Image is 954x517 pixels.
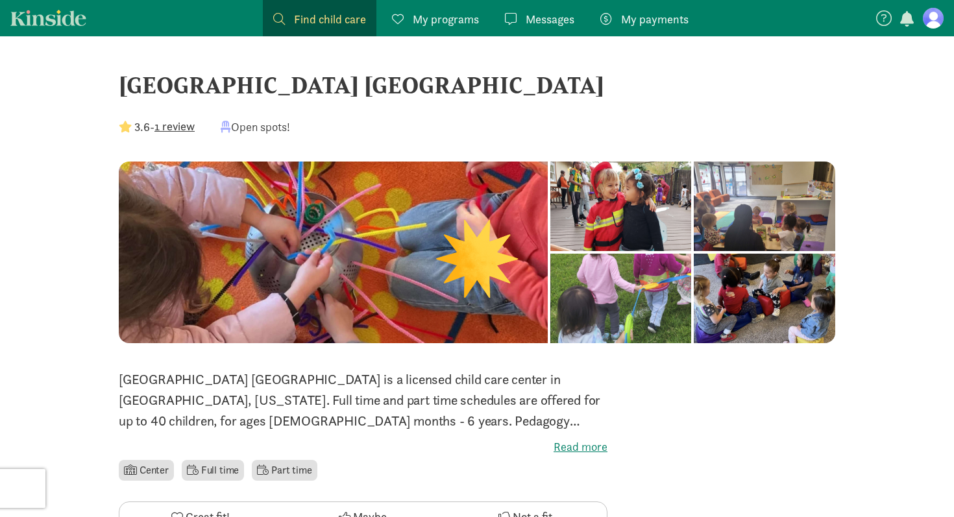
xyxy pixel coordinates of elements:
p: [GEOGRAPHIC_DATA] [GEOGRAPHIC_DATA] is a licensed child care center in [GEOGRAPHIC_DATA], [US_STA... [119,369,607,431]
span: Messages [526,10,574,28]
strong: 3.6 [134,119,150,134]
div: [GEOGRAPHIC_DATA] [GEOGRAPHIC_DATA] [119,67,835,102]
span: My payments [621,10,689,28]
div: - [119,118,195,136]
span: Find child care [294,10,366,28]
li: Full time [182,460,244,481]
button: 1 review [154,117,195,135]
span: My programs [413,10,479,28]
label: Read more [119,439,607,455]
a: Kinside [10,10,86,26]
li: Center [119,460,174,481]
li: Part time [252,460,317,481]
div: Open spots! [221,118,290,136]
